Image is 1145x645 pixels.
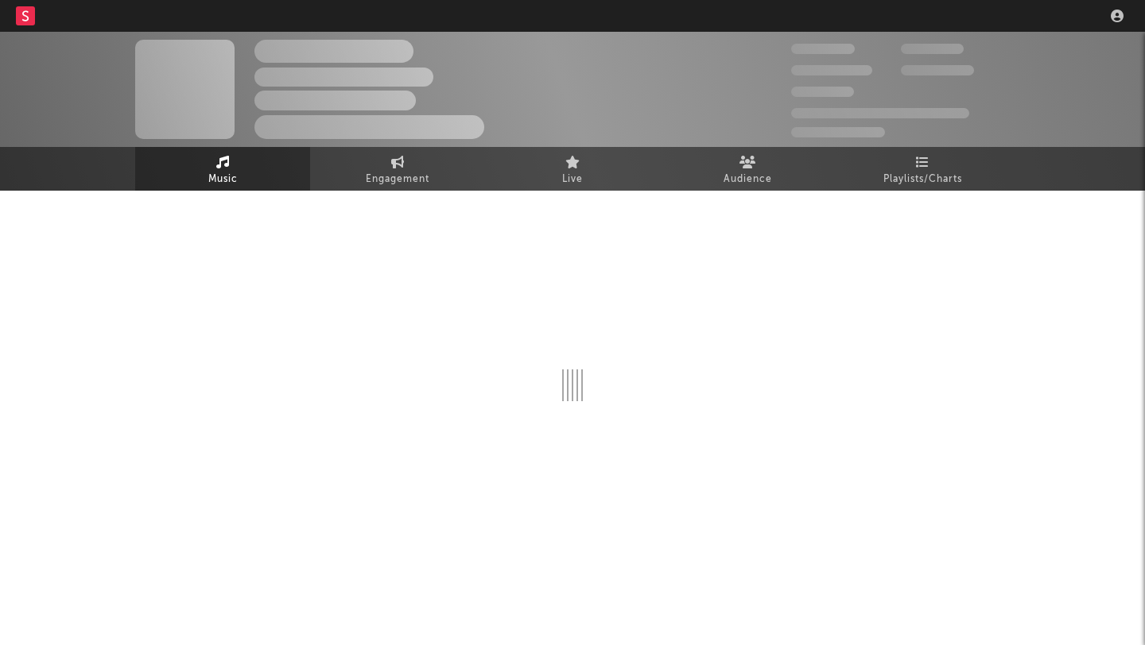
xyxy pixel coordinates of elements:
span: 100,000 [901,44,964,54]
a: Engagement [310,147,485,191]
span: 1,000,000 [901,65,974,75]
a: Playlists/Charts [835,147,1010,191]
span: 300,000 [791,44,855,54]
a: Audience [660,147,835,191]
span: 50,000,000 Monthly Listeners [791,108,969,118]
span: Live [562,170,583,189]
a: Music [135,147,310,191]
span: Audience [724,170,772,189]
span: Playlists/Charts [883,170,962,189]
span: 50,000,000 [791,65,872,75]
span: Jump Score: 85.0 [791,127,885,137]
span: Music [208,170,238,189]
span: 100,000 [791,87,854,97]
span: Engagement [366,170,429,189]
a: Live [485,147,660,191]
